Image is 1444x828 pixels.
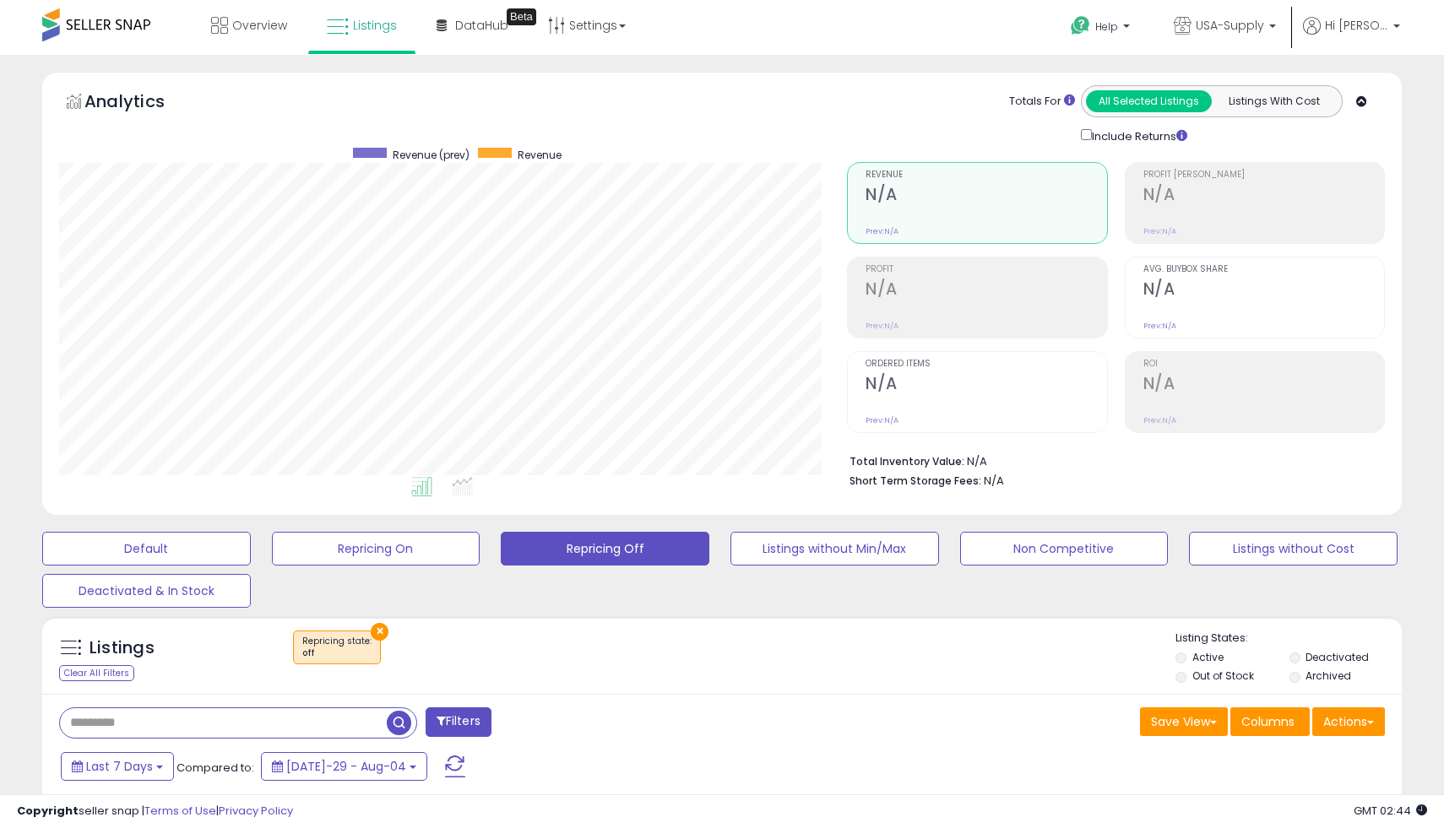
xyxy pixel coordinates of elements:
[866,185,1106,208] h2: N/A
[232,17,287,34] span: Overview
[1143,360,1384,369] span: ROI
[866,265,1106,274] span: Profit
[1312,707,1385,736] button: Actions
[866,415,898,425] small: Prev: N/A
[90,636,155,660] h5: Listings
[1192,668,1254,683] label: Out of Stock
[1143,226,1176,236] small: Prev: N/A
[501,532,709,566] button: Repricing Off
[1143,374,1384,397] h2: N/A
[1306,650,1369,664] label: Deactivated
[353,17,397,34] span: Listings
[850,474,981,488] b: Short Term Storage Fees:
[960,532,1169,566] button: Non Competitive
[1189,532,1398,566] button: Listings without Cost
[866,279,1106,302] h2: N/A
[1068,126,1208,145] div: Include Returns
[426,707,491,737] button: Filters
[17,804,293,820] div: seller snap | |
[1143,321,1176,331] small: Prev: N/A
[176,760,254,776] span: Compared to:
[1143,170,1384,180] span: Profit [PERSON_NAME]
[219,803,293,819] a: Privacy Policy
[1241,713,1295,730] span: Columns
[371,623,388,641] button: ×
[393,148,470,162] span: Revenue (prev)
[42,574,251,608] button: Deactivated & In Stock
[1143,265,1384,274] span: Avg. Buybox Share
[272,532,480,566] button: Repricing On
[518,148,562,162] span: Revenue
[261,752,427,781] button: [DATE]-29 - Aug-04
[1306,668,1351,683] label: Archived
[302,635,372,660] span: Repricing state :
[730,532,939,566] button: Listings without Min/Max
[850,454,964,468] b: Total Inventory Value:
[1354,803,1427,819] span: 2025-08-13 02:44 GMT
[84,89,198,117] h5: Analytics
[1009,94,1075,110] div: Totals For
[17,803,79,819] strong: Copyright
[1325,17,1388,34] span: Hi [PERSON_NAME]
[455,17,508,34] span: DataHub
[1143,415,1176,425] small: Prev: N/A
[866,374,1106,397] h2: N/A
[1095,19,1118,34] span: Help
[866,360,1106,369] span: Ordered Items
[1230,707,1310,736] button: Columns
[42,532,251,566] button: Default
[1196,17,1264,34] span: USA-Supply
[1057,3,1147,55] a: Help
[1175,630,1401,647] p: Listing States:
[1211,90,1337,112] button: Listings With Cost
[302,647,372,659] div: off
[507,8,536,25] div: Tooltip anchor
[850,450,1372,470] li: N/A
[1143,279,1384,302] h2: N/A
[1070,15,1091,36] i: Get Help
[866,321,898,331] small: Prev: N/A
[1140,707,1228,736] button: Save View
[1143,185,1384,208] h2: N/A
[144,803,216,819] a: Terms of Use
[1086,90,1212,112] button: All Selected Listings
[866,226,898,236] small: Prev: N/A
[59,665,134,681] div: Clear All Filters
[286,758,406,775] span: [DATE]-29 - Aug-04
[86,758,153,775] span: Last 7 Days
[61,752,174,781] button: Last 7 Days
[1192,650,1224,664] label: Active
[1303,17,1400,55] a: Hi [PERSON_NAME]
[984,473,1004,489] span: N/A
[866,170,1106,180] span: Revenue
